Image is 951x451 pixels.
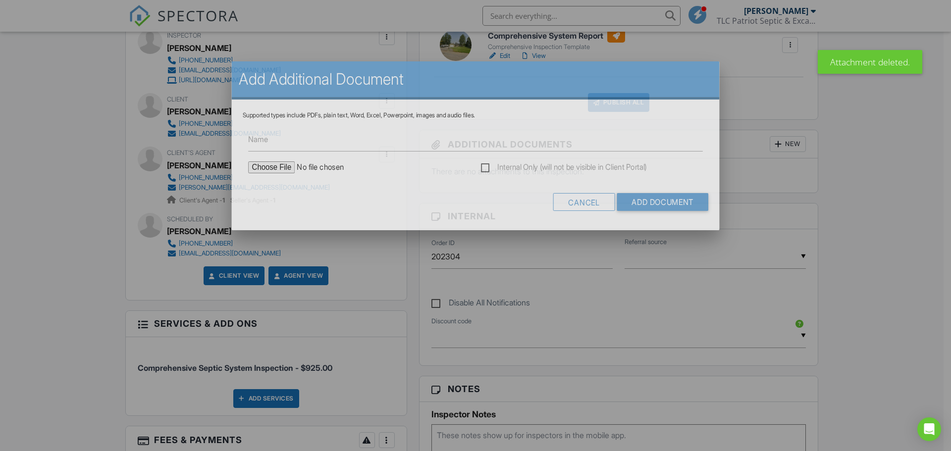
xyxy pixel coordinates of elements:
div: Attachment deleted. [818,50,922,74]
label: Internal Only (will not be visible in Client Portal) [481,162,647,175]
label: Name [248,134,268,145]
div: Cancel [553,193,615,211]
input: Add Document [617,193,708,211]
h2: Add Additional Document [239,69,712,89]
div: Open Intercom Messenger [917,417,941,441]
div: Supported types include PDFs, plain text, Word, Excel, Powerpoint, images and audio files. [243,111,708,119]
